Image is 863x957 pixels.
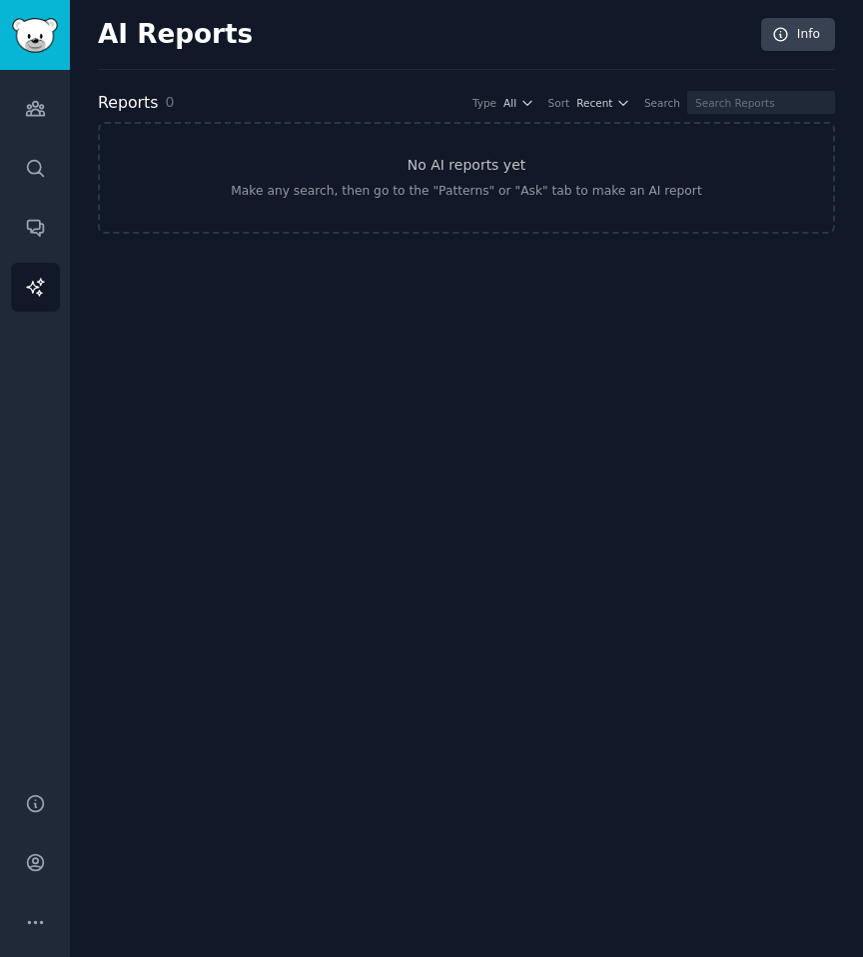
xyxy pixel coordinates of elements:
[548,96,570,110] div: Sort
[12,18,58,53] img: GummySearch logo
[98,91,158,116] h2: Reports
[503,96,534,110] button: All
[687,91,835,114] input: Search Reports
[761,18,835,52] a: Info
[98,122,835,234] a: No AI reports yetMake any search, then go to the "Patterns" or "Ask" tab to make an AI report
[503,96,516,110] span: All
[576,96,630,110] button: Recent
[576,96,612,110] span: Recent
[644,96,680,110] div: Search
[165,94,174,110] span: 0
[231,183,701,201] div: Make any search, then go to the "Patterns" or "Ask" tab to make an AI report
[472,96,496,110] div: Type
[408,155,526,176] h3: No AI reports yet
[98,19,253,51] h2: AI Reports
